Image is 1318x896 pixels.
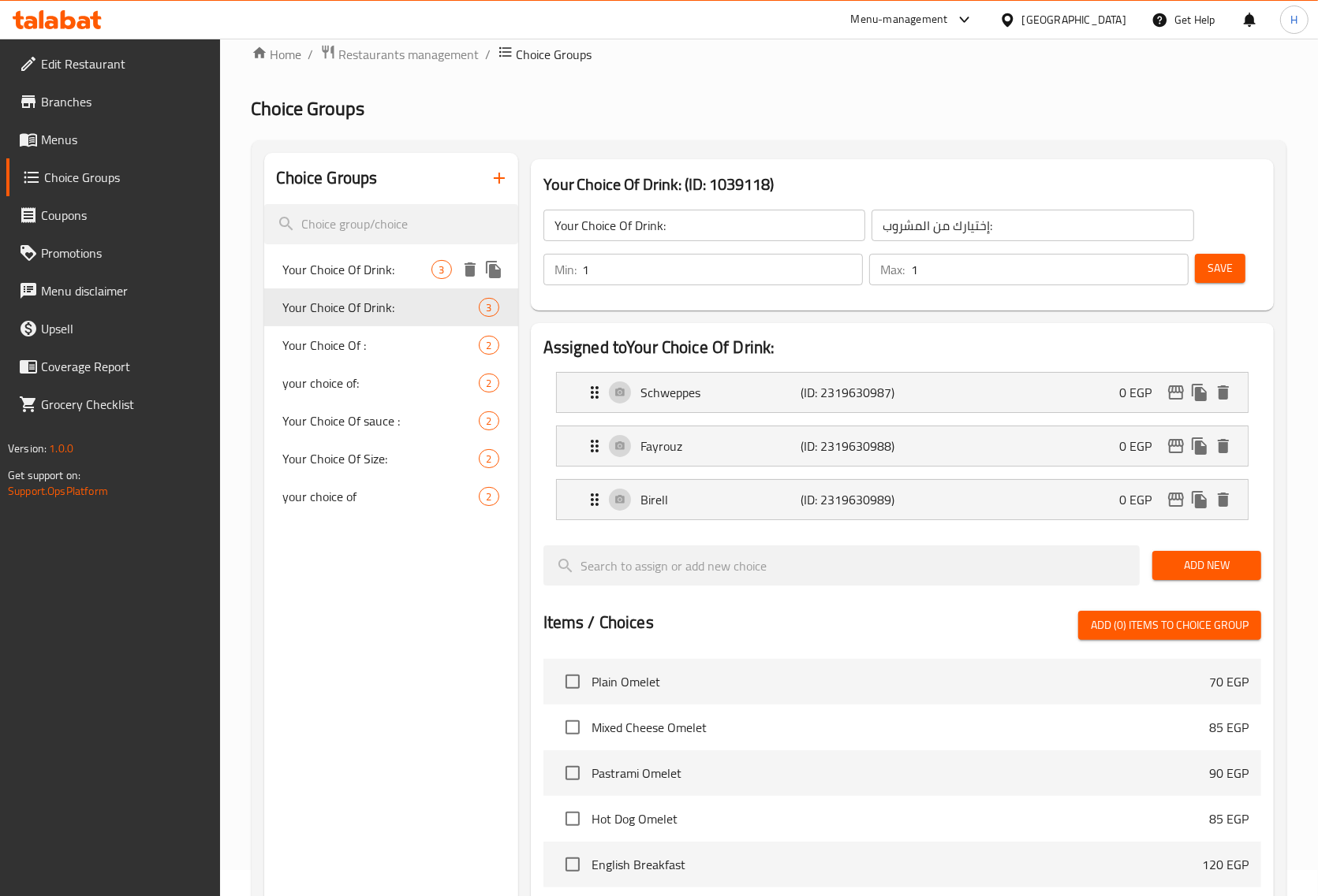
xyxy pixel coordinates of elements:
[479,336,498,355] div: Choices
[283,411,480,430] span: Your Choice Of sauce :
[480,338,498,353] span: 2
[1119,383,1164,402] p: 0 EGP
[851,10,948,29] div: Menu-management
[283,449,480,468] span: Your Choice Of Size:
[308,45,314,64] li: /
[432,262,450,277] span: 3
[543,611,654,634] h2: Items / Choices
[482,258,506,281] button: duplicate
[592,809,1209,828] span: Hot Dog Omelet
[480,300,498,315] span: 3
[1164,434,1188,458] button: edit
[264,251,518,288] div: Your Choice Of Drink:3deleteduplicate
[1212,434,1235,458] button: delete
[486,45,491,64] li: /
[264,204,518,244] input: search
[431,260,451,279] div: Choices
[41,54,207,73] span: Edit Restaurant
[1188,434,1212,458] button: duplicate
[283,374,480,392] span: your choice of:
[6,83,220,121] a: Branches
[543,366,1261,419] li: Expand
[557,480,1248,519] div: Expand
[8,438,47,459] span: Version:
[41,244,207,262] span: Promotions
[264,288,518,326] div: Your Choice Of Drink:3
[41,92,207,111] span: Branches
[41,281,207,300] span: Menu disclaimer
[1208,258,1233,278] span: Save
[1209,809,1249,828] p: 85 EGP
[41,319,207,338] span: Upsell
[8,465,80,485] span: Get support on:
[264,402,518,440] div: Your Choice Of sauce :2
[592,718,1209,737] span: Mixed Cheese Omelet
[6,234,220,272] a: Promotions
[41,130,207,149] span: Menus
[6,272,220,310] a: Menu disclaimer
[480,452,498,467] span: 2
[1119,437,1164,455] p: 0 EGP
[1209,718,1249,737] p: 85 EGP
[479,449,498,468] div: Choices
[543,419,1261,473] li: Expand
[480,376,498,391] span: 2
[1164,488,1188,511] button: edit
[556,848,589,881] span: Select choice
[252,45,302,64] a: Home
[480,489,498,504] span: 2
[479,374,498,392] div: Choices
[6,121,220,158] a: Menus
[320,44,480,65] a: Restaurants management
[1022,11,1126,28] div: [GEOGRAPHIC_DATA]
[1209,764,1249,783] p: 90 EGP
[592,855,1202,874] span: English Breakfast
[641,383,801,402] p: Schweppes
[283,336,480,355] span: Your Choice Of :
[543,336,1261,359] h2: Assigned to Your Choice Of Drink:
[1188,381,1212,404] button: duplicate
[6,310,220,348] a: Upsell
[264,440,518,478] div: Your Choice Of Size:2
[277,166,378,190] h2: Choice Groups
[556,757,589,790] span: Select choice
[1212,381,1235,404] button: delete
[6,348,220,385] a: Coverage Report
[283,260,432,279] span: Your Choice Of Drink:
[556,665,589,698] span: Select choice
[1078,611,1261,640] button: Add (0) items to choice group
[556,711,589,744] span: Select choice
[44,168,207,187] span: Choice Groups
[41,206,207,225] span: Coupons
[1164,381,1188,404] button: edit
[6,196,220,234] a: Coupons
[556,802,589,835] span: Select choice
[1209,672,1249,691] p: 70 EGP
[339,45,480,64] span: Restaurants management
[557,426,1248,466] div: Expand
[283,298,480,317] span: Your Choice Of Drink:
[1165,556,1249,575] span: Add New
[641,437,801,455] p: Fayrouz
[252,91,365,126] span: Choice Groups
[49,438,73,459] span: 1.0.0
[543,473,1261,526] li: Expand
[6,385,220,423] a: Grocery Checklist
[8,481,108,501] a: Support.OpsPlatform
[6,158,220,196] a: Choice Groups
[264,478,518,515] div: your choice of2
[554,260,577,279] p: Min:
[1212,488,1235,511] button: delete
[480,414,498,429] span: 2
[543,545,1140,586] input: search
[1091,615,1249,635] span: Add (0) items to choice group
[1195,254,1245,283] button: Save
[557,373,1248,412] div: Expand
[1152,551,1261,580] button: Add New
[479,298,498,317] div: Choices
[801,437,907,455] p: (ID: 2319630988)
[6,45,220,83] a: Edit Restaurant
[592,672,1209,691] span: Plain Omelet
[41,357,207,376] span: Coverage Report
[283,487,480,506] span: your choice of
